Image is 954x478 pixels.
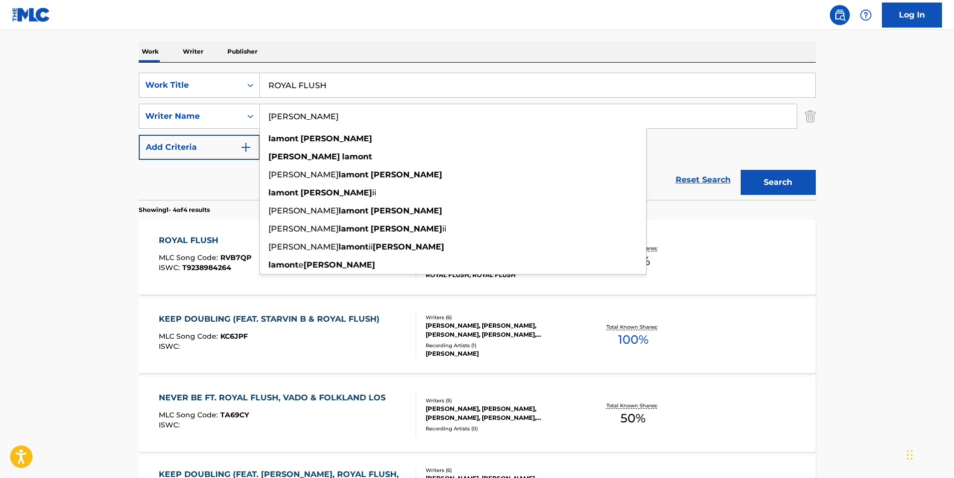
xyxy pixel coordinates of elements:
strong: [PERSON_NAME] [303,260,375,270]
div: Writers ( 6 ) [426,314,577,321]
strong: lamont [268,260,298,270]
p: Work [139,41,162,62]
img: search [834,9,846,21]
a: Reset Search [671,169,736,191]
a: ROYAL FLUSHMLC Song Code:RVB7QPISWC:T9238984264Writers (2)[PERSON_NAME], [PERSON_NAME]Recording A... [139,219,816,295]
strong: lamont [268,188,298,197]
span: [PERSON_NAME] [268,224,339,233]
span: TA69CY [220,410,249,419]
p: Publisher [224,41,260,62]
p: Total Known Shares: [606,323,660,331]
div: Help [856,5,876,25]
a: NEVER BE FT. ROYAL FLUSH, VADO & FOLKLAND LOSMLC Song Code:TA69CYISWC:Writers (5)[PERSON_NAME], [... [139,377,816,452]
span: T9238984264 [182,263,231,272]
div: ROYAL FLUSH [159,234,251,247]
span: 100 % [618,331,649,349]
div: NEVER BE FT. ROYAL FLUSH, VADO & FOLKLAND LOS [159,392,391,404]
div: Writer Name [145,110,235,122]
strong: lamont [339,242,369,252]
img: help [860,9,872,21]
strong: [PERSON_NAME] [300,188,372,197]
span: KC6JPF [220,332,248,341]
button: Search [741,170,816,195]
a: KEEP DOUBLING (FEAT. STARVIN B & ROYAL FLUSH)MLC Song Code:KC6JPFISWC:Writers (6)[PERSON_NAME], [... [139,298,816,373]
span: e [298,260,303,270]
span: ISWC : [159,263,182,272]
img: 9d2ae6d4665cec9f34b9.svg [240,141,252,153]
span: MLC Song Code : [159,410,220,419]
span: [PERSON_NAME] [268,170,339,179]
span: RVB7QP [220,253,251,262]
button: Add Criteria [139,135,260,160]
span: ISWC : [159,342,182,351]
strong: [PERSON_NAME] [371,206,442,215]
a: Log In [882,3,942,28]
div: Writers ( 6 ) [426,466,577,474]
img: MLC Logo [12,8,51,22]
div: Recording Artists ( 1 ) [426,342,577,349]
p: Showing 1 - 4 of 4 results [139,205,210,214]
strong: [PERSON_NAME] [268,152,340,161]
span: MLC Song Code : [159,332,220,341]
strong: [PERSON_NAME] [371,224,442,233]
strong: lamont [339,170,369,179]
div: Writers ( 5 ) [426,397,577,404]
strong: [PERSON_NAME] [371,170,442,179]
strong: lamont [342,152,372,161]
span: [PERSON_NAME] [268,206,339,215]
span: ii [372,188,376,197]
p: Writer [180,41,206,62]
form: Search Form [139,73,816,200]
span: MLC Song Code : [159,253,220,262]
span: ii [369,242,373,252]
div: [PERSON_NAME], [PERSON_NAME], [PERSON_NAME], [PERSON_NAME], [PERSON_NAME] [426,404,577,422]
div: [PERSON_NAME], [PERSON_NAME], [PERSON_NAME], [PERSON_NAME], [PERSON_NAME], [PERSON_NAME] [426,321,577,339]
div: Work Title [145,79,235,91]
iframe: Chat Widget [904,430,954,478]
strong: [PERSON_NAME] [300,134,372,143]
p: Total Known Shares: [606,402,660,409]
strong: lamont [339,224,369,233]
strong: [PERSON_NAME] [373,242,444,252]
div: Recording Artists ( 0 ) [426,425,577,432]
img: Delete Criterion [805,104,816,129]
div: Drag [907,440,913,470]
div: [PERSON_NAME] [426,349,577,358]
strong: lamont [339,206,369,215]
span: 50 % [620,409,646,427]
span: ii [442,224,446,233]
div: KEEP DOUBLING (FEAT. STARVIN B & ROYAL FLUSH) [159,313,385,325]
a: Public Search [830,5,850,25]
strong: lamont [268,134,298,143]
span: [PERSON_NAME] [268,242,339,252]
span: ISWC : [159,420,182,429]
